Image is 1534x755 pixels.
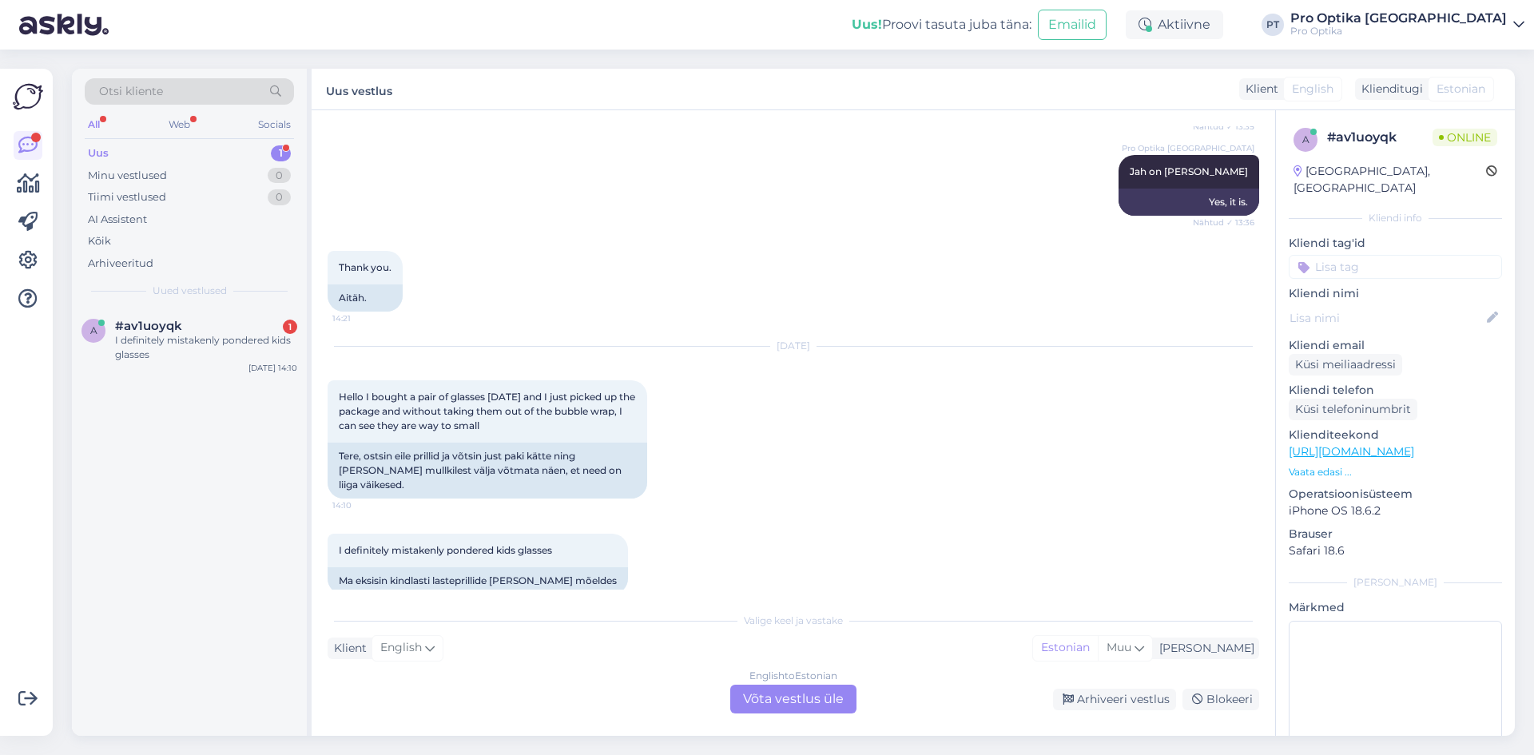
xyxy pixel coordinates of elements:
div: 0 [268,189,291,205]
div: [DATE] [328,339,1259,353]
div: Kliendi info [1289,211,1502,225]
div: Blokeeri [1182,689,1259,710]
a: [URL][DOMAIN_NAME] [1289,444,1414,459]
div: Pro Optika [1290,25,1507,38]
span: 14:21 [332,312,392,324]
div: Kõik [88,233,111,249]
div: Proovi tasuta juba täna: [852,15,1031,34]
div: Võta vestlus üle [730,685,856,713]
span: Muu [1107,640,1131,654]
button: Emailid [1038,10,1107,40]
span: a [90,324,97,336]
div: [DATE] 14:10 [248,362,297,374]
div: Küsi meiliaadressi [1289,354,1402,376]
div: [PERSON_NAME] [1289,575,1502,590]
span: I definitely mistakenly pondered kids glasses [339,544,552,556]
span: Pro Optika [GEOGRAPHIC_DATA] [1122,142,1254,154]
span: Nähtud ✓ 13:35 [1193,121,1254,133]
input: Lisa tag [1289,255,1502,279]
div: Pro Optika [GEOGRAPHIC_DATA] [1290,12,1507,25]
div: Minu vestlused [88,168,167,184]
div: Tiimi vestlused [88,189,166,205]
p: Märkmed [1289,599,1502,616]
span: English [380,639,422,657]
input: Lisa nimi [1290,309,1484,327]
span: Hello I bought a pair of glasses [DATE] and I just picked up the package and without taking them ... [339,391,638,431]
span: Estonian [1437,81,1485,97]
span: Thank you. [339,261,391,273]
div: Aktiivne [1126,10,1223,39]
span: Uued vestlused [153,284,227,298]
div: Uus [88,145,109,161]
div: English to Estonian [749,669,837,683]
div: Küsi telefoninumbrit [1289,399,1417,420]
div: 1 [283,320,297,334]
div: AI Assistent [88,212,147,228]
div: All [85,114,103,135]
div: Estonian [1033,636,1098,660]
div: 1 [271,145,291,161]
div: Web [165,114,193,135]
div: PT [1262,14,1284,36]
div: Klient [328,640,367,657]
div: 0 [268,168,291,184]
div: Arhiveeritud [88,256,153,272]
p: Operatsioonisüsteem [1289,486,1502,503]
div: [PERSON_NAME] [1153,640,1254,657]
a: Pro Optika [GEOGRAPHIC_DATA]Pro Optika [1290,12,1524,38]
div: Tere, ostsin eile prillid ja võtsin just paki kätte ning [PERSON_NAME] mullkilest välja võtmata n... [328,443,647,499]
span: English [1292,81,1333,97]
div: I definitely mistakenly pondered kids glasses [115,333,297,362]
p: Kliendi email [1289,337,1502,354]
div: Yes, it is. [1119,189,1259,216]
span: Online [1433,129,1497,146]
p: Kliendi tag'id [1289,235,1502,252]
img: Askly Logo [13,81,43,112]
div: Klienditugi [1355,81,1423,97]
span: 14:10 [332,499,392,511]
b: Uus! [852,17,882,32]
div: Arhiveeri vestlus [1053,689,1176,710]
div: [GEOGRAPHIC_DATA], [GEOGRAPHIC_DATA] [1294,163,1486,197]
p: Kliendi nimi [1289,285,1502,302]
p: Brauser [1289,526,1502,542]
div: Valige keel ja vastake [328,614,1259,628]
div: Ma eksisin kindlasti lasteprillide [PERSON_NAME] mõeldes [328,567,628,594]
span: a [1302,133,1309,145]
p: Vaata edasi ... [1289,465,1502,479]
p: Safari 18.6 [1289,542,1502,559]
span: Nähtud ✓ 13:36 [1193,217,1254,228]
p: Kliendi telefon [1289,382,1502,399]
span: #av1uoyqk [115,319,182,333]
p: Klienditeekond [1289,427,1502,443]
p: iPhone OS 18.6.2 [1289,503,1502,519]
div: # av1uoyqk [1327,128,1433,147]
div: Klient [1239,81,1278,97]
div: Socials [255,114,294,135]
div: Aitäh. [328,284,403,312]
span: Otsi kliente [99,83,163,100]
label: Uus vestlus [326,78,392,100]
span: Jah on [PERSON_NAME] [1130,165,1248,177]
